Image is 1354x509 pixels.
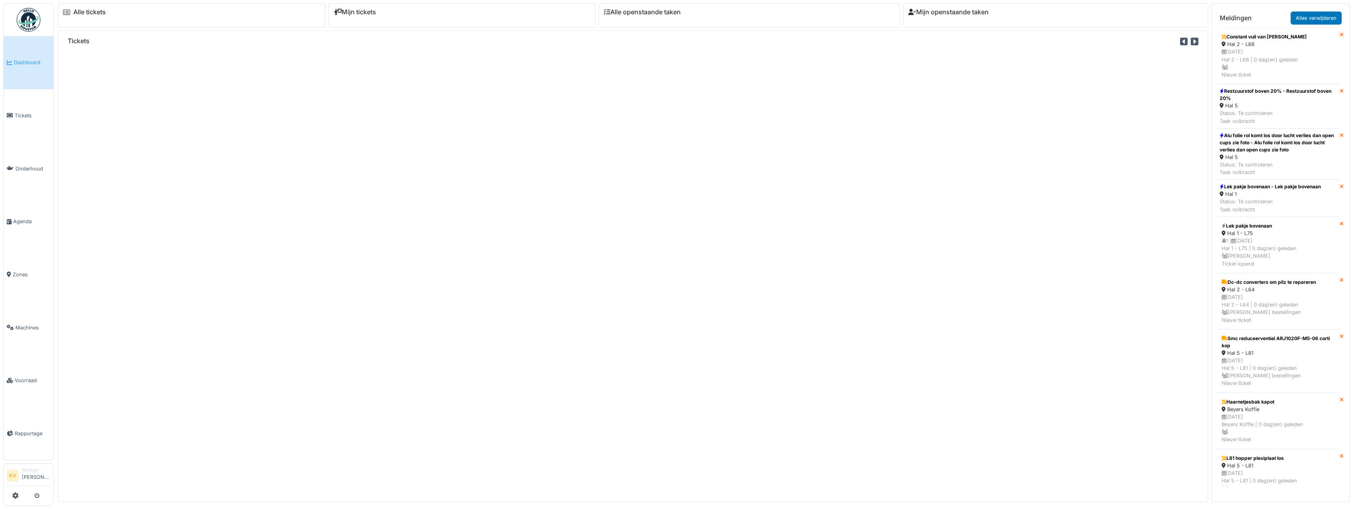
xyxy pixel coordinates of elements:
[1220,198,1321,213] div: Status: Te controleren Taak volbracht
[1222,455,1335,462] div: L81 hopper plexiplaat los
[1291,11,1342,25] a: Alles verwijderen
[7,467,50,486] a: KV Manager[PERSON_NAME]
[4,195,53,248] a: Agenda
[22,467,50,473] div: Manager
[4,142,53,195] a: Onderhoud
[17,8,40,32] img: Badge_color-CXgf-gQk.svg
[1216,273,1340,329] a: Dc-dc converters om pilz te repareren Hal 2 - L64 [DATE]Hal 2 - L64 | 0 dag(en) geleden [PERSON_N...
[1216,128,1340,180] a: Alu folie rol komt los door lucht verlies dan open cups zie foto - Alu folie rol komt los door lu...
[1216,217,1340,273] a: Lek pakje bovenaan Hal 1 - L75 1 |[DATE]Hal 1 - L75 | 0 dag(en) geleden [PERSON_NAME]Ticket lopend
[1222,222,1335,230] div: Lek pakje bovenaan
[1216,180,1340,217] a: Lek pakje bovenaan - Lek pakje bovenaan Hal 1 Status: Te controlerenTaak volbracht
[7,470,19,482] li: KV
[1216,449,1340,505] a: L81 hopper plexiplaat los Hal 5 - L81 [DATE]Hal 5 - L81 | 0 dag(en) geleden Nieuw ticket
[1222,349,1335,357] div: Hal 5 - L81
[1222,398,1335,406] div: Haarnetjesbak kapot
[15,377,50,384] span: Voorraad
[1222,293,1335,324] div: [DATE] Hal 2 - L64 | 0 dag(en) geleden [PERSON_NAME] bestellingen Nieuw ticket
[1216,84,1340,128] a: Restzuurstof boven 20% - Restzuurstof boven 20% Hal 5 Status: Te controlerenTaak volbracht
[1222,406,1335,413] div: Beyers Koffie
[1222,357,1335,387] div: [DATE] Hal 5 - L81 | 0 dag(en) geleden [PERSON_NAME] bestellingen Nieuw ticket
[68,37,90,45] h6: Tickets
[334,8,376,16] a: Mijn tickets
[4,354,53,407] a: Voorraad
[22,467,50,484] li: [PERSON_NAME]
[15,430,50,437] span: Rapportage
[4,301,53,354] a: Machines
[1220,102,1337,109] div: Hal 5
[1222,40,1335,48] div: Hal 2 - L68
[14,59,50,66] span: Dashboard
[1220,14,1252,22] h6: Meldingen
[15,165,50,172] span: Onderhoud
[1222,48,1335,78] div: [DATE] Hal 2 - L68 | 0 dag(en) geleden Nieuw ticket
[13,271,50,278] span: Zones
[4,248,53,301] a: Zones
[1216,28,1340,84] a: Constant vuil van [PERSON_NAME] Hal 2 - L68 [DATE]Hal 2 - L68 | 0 dag(en) geleden Nieuw ticket
[1220,132,1337,153] div: Alu folie rol komt los door lucht verlies dan open cups zie foto - Alu folie rol komt los door lu...
[1222,462,1335,469] div: Hal 5 - L81
[1220,88,1337,102] div: Restzuurstof boven 20% - Restzuurstof boven 20%
[1222,279,1335,286] div: Dc-dc converters om pilz te repareren
[4,89,53,142] a: Tickets
[13,218,50,225] span: Agenda
[1222,335,1335,349] div: Smc reduceerventiel ARJ1020F-M5-06 corti kop
[604,8,681,16] a: Alle openstaande taken
[1222,237,1335,268] div: 1 | [DATE] Hal 1 - L75 | 0 dag(en) geleden [PERSON_NAME] Ticket lopend
[1222,469,1335,500] div: [DATE] Hal 5 - L81 | 0 dag(en) geleden Nieuw ticket
[1222,33,1335,40] div: Constant vuil van [PERSON_NAME]
[1222,413,1335,444] div: [DATE] Beyers Koffie | 0 dag(en) geleden Nieuw ticket
[15,324,50,331] span: Machines
[1222,286,1335,293] div: Hal 2 - L64
[4,36,53,89] a: Dashboard
[4,407,53,460] a: Rapportage
[1220,183,1321,190] div: Lek pakje bovenaan - Lek pakje bovenaan
[1220,109,1337,124] div: Status: Te controleren Taak volbracht
[1220,161,1337,176] div: Status: Te controleren Taak volbracht
[1216,329,1340,393] a: Smc reduceerventiel ARJ1020F-M5-06 corti kop Hal 5 - L81 [DATE]Hal 5 - L81 | 0 dag(en) geleden [P...
[1216,393,1340,449] a: Haarnetjesbak kapot Beyers Koffie [DATE]Beyers Koffie | 0 dag(en) geleden Nieuw ticket
[908,8,989,16] a: Mijn openstaande taken
[1220,153,1337,161] div: Hal 5
[1220,190,1321,198] div: Hal 1
[73,8,106,16] a: Alle tickets
[15,112,50,119] span: Tickets
[1222,230,1335,237] div: Hal 1 - L75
